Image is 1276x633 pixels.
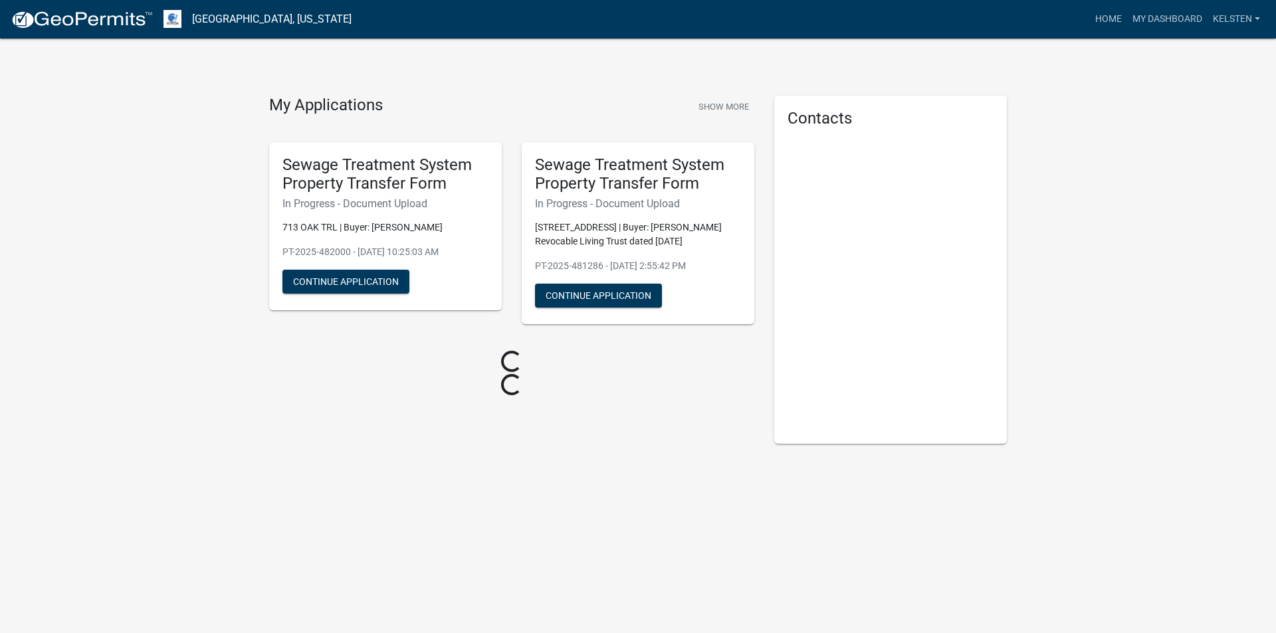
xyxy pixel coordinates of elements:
a: Kelsten [1208,7,1265,32]
p: [STREET_ADDRESS] | Buyer: [PERSON_NAME] Revocable Living Trust dated [DATE] [535,221,741,248]
a: [GEOGRAPHIC_DATA], [US_STATE] [192,8,352,31]
p: 713 OAK TRL | Buyer: [PERSON_NAME] [282,221,488,234]
h5: Contacts [788,109,994,128]
button: Continue Application [282,270,409,294]
button: Show More [693,96,754,118]
h6: In Progress - Document Upload [282,197,488,210]
a: My Dashboard [1127,7,1208,32]
h4: My Applications [269,96,383,116]
a: Home [1090,7,1127,32]
p: PT-2025-481286 - [DATE] 2:55:42 PM [535,259,741,273]
h5: Sewage Treatment System Property Transfer Form [282,155,488,194]
h5: Sewage Treatment System Property Transfer Form [535,155,741,194]
button: Continue Application [535,284,662,308]
img: Otter Tail County, Minnesota [163,10,181,28]
h6: In Progress - Document Upload [535,197,741,210]
p: PT-2025-482000 - [DATE] 10:25:03 AM [282,245,488,259]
